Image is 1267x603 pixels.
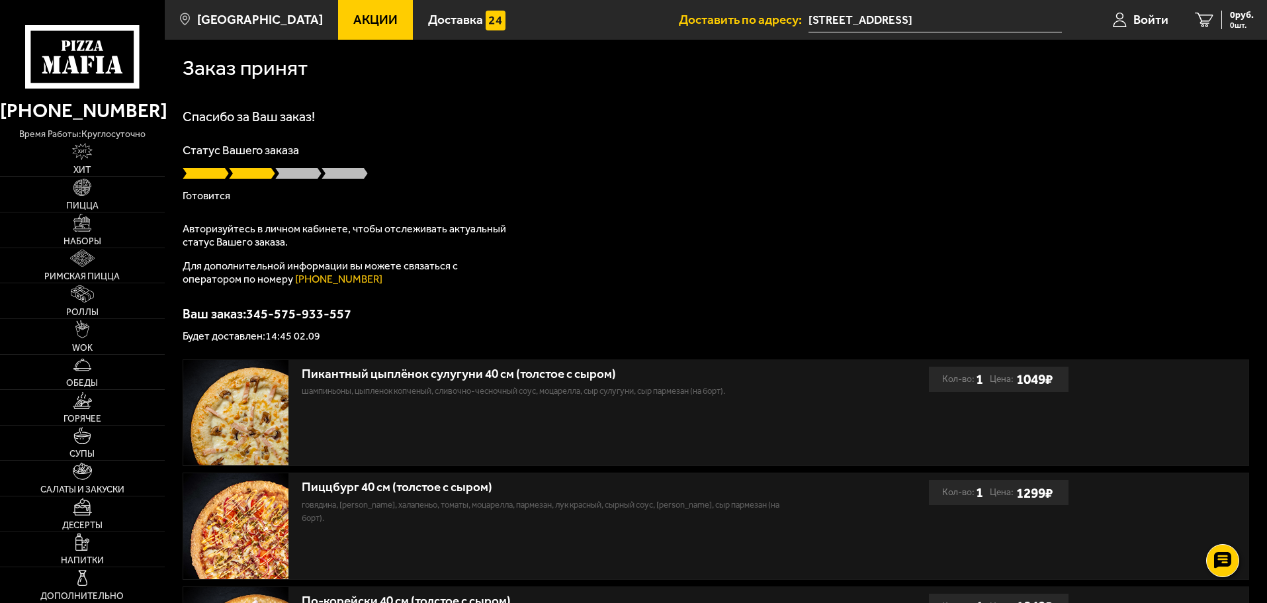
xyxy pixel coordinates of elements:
span: WOK [72,344,93,353]
span: Обеды [66,379,98,388]
span: Салаты и закуски [40,485,124,494]
h1: Спасибо за Ваш заказ! [183,110,1249,123]
span: [GEOGRAPHIC_DATA] [197,13,323,26]
b: 1 [976,367,983,392]
span: Супы [69,449,95,459]
span: Десерты [62,521,103,530]
p: Для дополнительной информации вы можете связаться с оператором по номеру [183,259,513,286]
span: Акции [353,13,398,26]
span: Роллы [66,308,99,317]
span: Войти [1133,13,1168,26]
h1: Заказ принят [183,58,308,79]
input: Ваш адрес доставки [808,8,1062,32]
b: 1049 ₽ [1016,371,1053,387]
span: Доставка [428,13,483,26]
span: Доставить по адресу: [679,13,808,26]
img: 15daf4d41897b9f0e9f617042186c801.svg [486,11,505,30]
p: Авторизуйтесь в личном кабинете, чтобы отслеживать актуальный статус Вашего заказа. [183,222,513,249]
p: Будет доставлен: 14:45 02.09 [183,331,1249,342]
div: Пикантный цыплёнок сулугуни 40 см (толстое с сыром) [302,367,801,382]
span: Римская пицца [44,272,120,281]
div: Кол-во: [942,367,983,392]
span: Горячее [64,414,101,424]
span: Хит [73,165,91,175]
b: 1 [976,480,983,505]
span: 0 шт. [1230,21,1254,29]
p: Готовится [183,191,1249,201]
div: Кол-во: [942,480,983,505]
p: шампиньоны, цыпленок копченый, сливочно-чесночный соус, моцарелла, сыр сулугуни, сыр пармезан (на... [302,385,801,398]
span: Наборы [64,237,101,246]
span: Цена: [990,367,1014,392]
span: Цена: [990,480,1014,505]
p: Ваш заказ: 345-575-933-557 [183,307,1249,320]
p: Статус Вашего заказа [183,144,1249,156]
b: 1299 ₽ [1016,485,1053,501]
div: Пиццбург 40 см (толстое с сыром) [302,480,801,495]
p: говядина, [PERSON_NAME], халапеньо, томаты, моцарелла, пармезан, лук красный, сырный соус, [PERSO... [302,498,801,525]
span: Дополнительно [40,592,124,601]
span: 0 руб. [1230,11,1254,20]
span: Россия, Санкт-Петербург, Политехническая улица, 29Б [808,8,1062,32]
span: Напитки [61,556,104,565]
span: Пицца [66,201,99,210]
a: [PHONE_NUMBER] [295,273,382,285]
